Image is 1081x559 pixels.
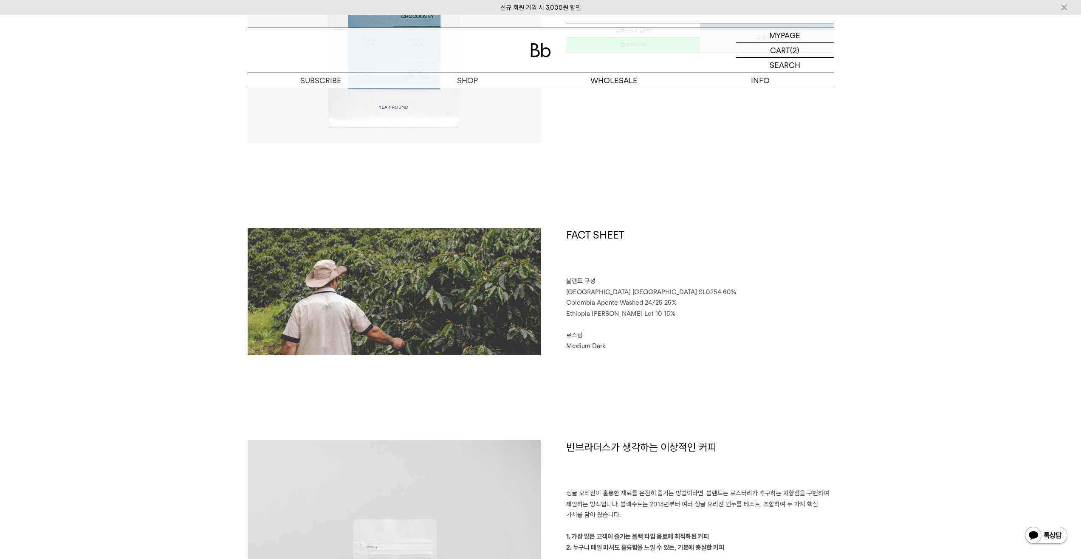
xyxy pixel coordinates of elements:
[790,43,799,57] p: (2)
[394,73,541,88] a: SHOP
[770,43,790,57] p: CART
[566,320,571,328] span: ⠀
[566,331,583,339] span: 로스팅
[541,73,687,88] p: WHOLESALE
[531,43,551,57] img: 로고
[566,299,677,306] span: Colombia Aponte Washed 24/25 25%
[566,310,675,317] span: Ethiopia [PERSON_NAME] Lot 10 15%
[248,228,541,355] img: 블랙수트
[248,73,394,88] a: SUBSCRIBE
[687,73,834,88] p: INFO
[566,288,736,296] span: [GEOGRAPHIC_DATA] [GEOGRAPHIC_DATA] SL0254 60%
[566,440,834,489] h1: 빈브라더스가 생각하는 이상적인 커피
[566,488,834,521] p: 싱글 오리진이 훌륭한 재료를 온전히 즐기는 방법이라면, 블렌드는 로스터리가 추구하는 지향점을 구현하여 제안하는 방식입니다. 블랙수트는 2013년부터 여러 싱글 오리진 원두를 ...
[736,28,834,43] a: MYPAGE
[500,4,581,11] a: 신규 회원 가입 시 3,000원 할인
[566,228,834,276] h1: FACT SHEET
[1024,526,1068,546] img: 카카오톡 채널 1:1 채팅 버튼
[566,342,606,350] span: Medium Dark
[770,58,800,73] p: SEARCH
[769,28,800,42] p: MYPAGE
[736,43,834,58] a: CART (2)
[566,277,596,285] span: 블렌드 구성
[566,544,724,551] strong: 2. 누구나 매일 마셔도 훌륭함을 느낄 수 있는, 기본에 충실한 커피
[566,533,709,540] strong: 1. 가장 많은 고객이 즐기는 블랙 타입 음료에 최적화된 커피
